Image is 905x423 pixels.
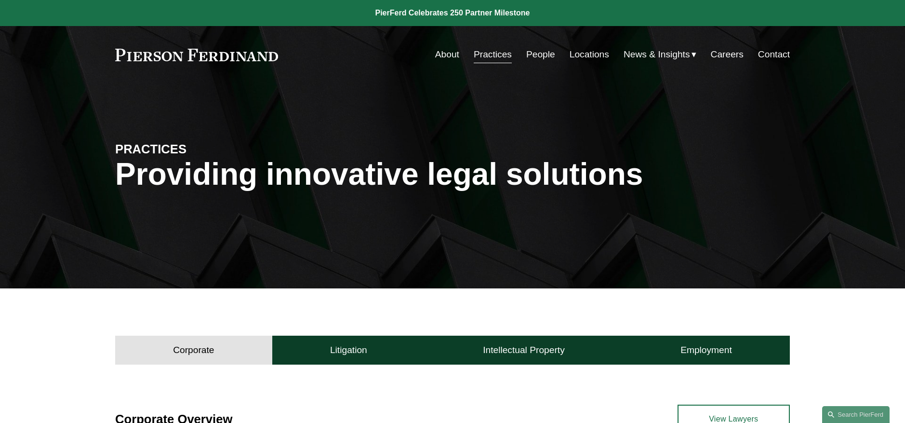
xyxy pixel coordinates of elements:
[680,344,732,356] h4: Employment
[115,157,790,192] h1: Providing innovative legal solutions
[758,45,790,64] a: Contact
[526,45,555,64] a: People
[115,141,284,157] h4: PRACTICES
[474,45,512,64] a: Practices
[624,46,690,63] span: News & Insights
[173,344,214,356] h4: Corporate
[330,344,367,356] h4: Litigation
[711,45,744,64] a: Careers
[570,45,609,64] a: Locations
[822,406,890,423] a: Search this site
[624,45,696,64] a: folder dropdown
[435,45,459,64] a: About
[483,344,565,356] h4: Intellectual Property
